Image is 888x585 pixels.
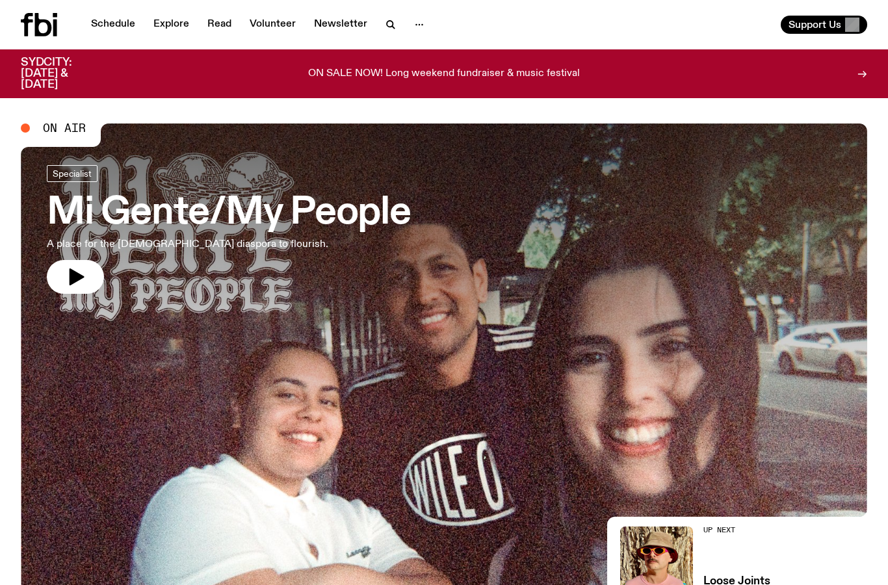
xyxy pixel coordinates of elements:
a: Volunteer [242,16,304,34]
a: Schedule [83,16,143,34]
span: Specialist [53,168,92,178]
a: Read [200,16,239,34]
button: Support Us [781,16,867,34]
a: Specialist [47,165,98,182]
p: A place for the [DEMOGRAPHIC_DATA] diaspora to flourish. [47,237,380,252]
span: Support Us [789,19,841,31]
p: ON SALE NOW! Long weekend fundraiser & music festival [308,68,580,80]
h3: Mi Gente/My People [47,195,411,231]
a: Explore [146,16,197,34]
h2: Up Next [703,526,800,534]
a: Mi Gente/My PeopleA place for the [DEMOGRAPHIC_DATA] diaspora to flourish. [47,165,411,294]
a: Newsletter [306,16,375,34]
span: On Air [43,122,86,134]
h3: SYDCITY: [DATE] & [DATE] [21,57,104,90]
